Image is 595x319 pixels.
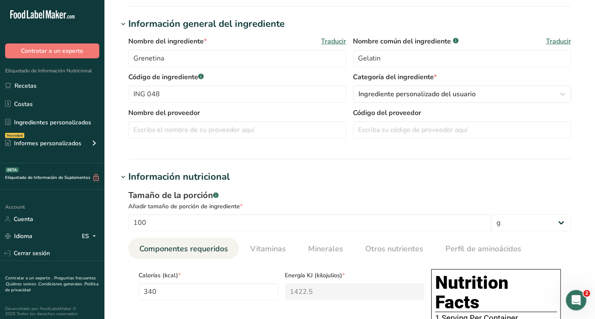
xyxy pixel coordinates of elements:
[5,133,24,138] div: Novedad
[5,43,99,58] button: Contratar a un experto
[128,202,571,211] div: Añadir tamaño de porción de ingrediente
[128,121,347,138] input: Escriba el nombre de su proveedor aquí
[285,271,425,280] span: Energía KJ (kilojulios)
[5,306,99,316] div: Desarrollado por FoodLabelMaker © 2025 Todos los derechos reservados
[82,231,99,241] div: ES
[6,281,38,287] a: Quiénes somos .
[566,290,586,310] iframe: Intercom live chat
[5,275,52,281] a: Contratar a un experto .
[321,36,347,46] span: Traducir
[5,139,81,148] div: Informes personalizados
[128,50,347,67] input: Escriba el nombre de su ingrediente aquí
[128,72,347,82] label: Código de ingrediente
[250,243,286,255] span: Vitaminas
[128,170,230,184] div: Información nutricional
[353,86,572,103] button: Ingrediente personalizado del usuario
[128,36,207,46] span: Nombre del ingrediente
[128,17,285,31] div: Información general del ingrediente
[353,72,572,82] label: Categoría del ingrediente
[353,50,572,67] input: Escriba un nombre alternativo de ingrediente si lo tiene.
[139,271,278,280] span: Calorías (kcal)
[353,121,572,138] input: Escriba su código de proveedor aquí
[435,273,557,312] h1: Nutrition Facts
[38,281,84,287] a: Condiciones generales .
[359,89,476,99] span: Ingrediente personalizado del usuario
[5,229,32,244] a: Idioma
[5,275,96,287] a: Preguntas frecuentes .
[139,243,228,255] span: Componentes requeridos
[308,243,343,255] span: Minerales
[365,243,423,255] span: Otros nutrientes
[583,290,590,297] span: 2
[128,214,491,231] input: Escribe aquí el tamaño de la porción
[128,86,347,103] input: Escriba su código de ingrediente aquí
[128,189,571,202] div: Tamaño de la porción
[353,108,572,118] label: Código del proveedor
[128,108,347,118] label: Nombre del proveedor
[5,281,98,293] a: Política de privacidad
[353,36,459,46] span: Nombre común del ingrediente
[445,243,521,255] span: Perfil de aminoácidos
[546,36,571,46] span: Traducir
[6,167,19,172] div: BETA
